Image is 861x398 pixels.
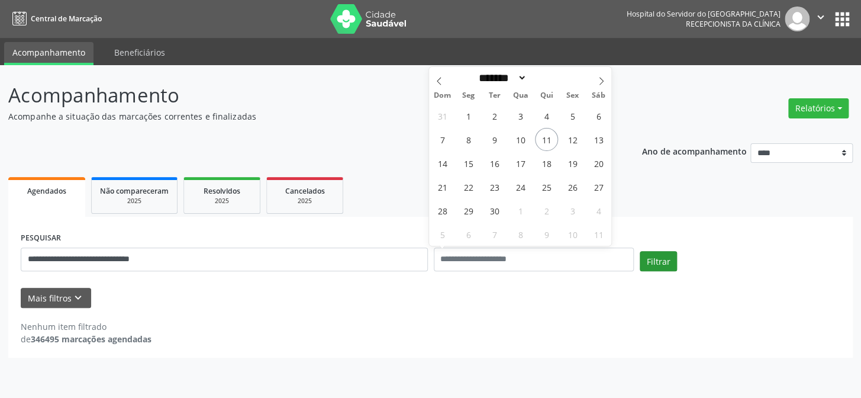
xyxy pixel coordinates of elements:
[788,98,849,118] button: Relatórios
[561,223,584,246] span: Outubro 10, 2025
[814,11,827,24] i: 
[431,152,454,175] span: Setembro 14, 2025
[509,128,532,151] span: Setembro 10, 2025
[559,92,585,99] span: Sex
[431,223,454,246] span: Outubro 5, 2025
[455,92,481,99] span: Seg
[641,143,746,158] p: Ano de acompanhamento
[21,288,91,309] button: Mais filtroskeyboard_arrow_down
[535,175,558,198] span: Setembro 25, 2025
[509,199,532,222] span: Outubro 1, 2025
[457,223,480,246] span: Outubro 6, 2025
[587,175,610,198] span: Setembro 27, 2025
[457,175,480,198] span: Setembro 22, 2025
[72,291,85,304] i: keyboard_arrow_down
[535,128,558,151] span: Setembro 11, 2025
[100,197,169,206] div: 2025
[21,333,151,345] div: de
[561,128,584,151] span: Setembro 12, 2025
[587,128,610,151] span: Setembro 13, 2025
[31,14,102,24] span: Central de Marcação
[640,251,677,271] button: Filtrar
[785,7,810,31] img: img
[8,9,102,28] a: Central de Marcação
[285,186,325,196] span: Cancelados
[4,42,93,65] a: Acompanhamento
[8,81,599,110] p: Acompanhamento
[509,223,532,246] span: Outubro 8, 2025
[585,92,611,99] span: Sáb
[27,186,66,196] span: Agendados
[31,333,151,345] strong: 346495 marcações agendadas
[204,186,240,196] span: Resolvidos
[587,152,610,175] span: Setembro 20, 2025
[431,104,454,127] span: Agosto 31, 2025
[810,7,832,31] button: 
[587,104,610,127] span: Setembro 6, 2025
[483,152,506,175] span: Setembro 16, 2025
[561,104,584,127] span: Setembro 5, 2025
[535,152,558,175] span: Setembro 18, 2025
[535,199,558,222] span: Outubro 2, 2025
[457,152,480,175] span: Setembro 15, 2025
[535,104,558,127] span: Setembro 4, 2025
[8,110,599,123] p: Acompanhe a situação das marcações correntes e finalizadas
[483,223,506,246] span: Outubro 7, 2025
[686,19,781,29] span: Recepcionista da clínica
[457,199,480,222] span: Setembro 29, 2025
[483,199,506,222] span: Setembro 30, 2025
[509,175,532,198] span: Setembro 24, 2025
[509,104,532,127] span: Setembro 3, 2025
[106,42,173,63] a: Beneficiários
[527,72,566,84] input: Year
[431,175,454,198] span: Setembro 21, 2025
[21,320,151,333] div: Nenhum item filtrado
[431,199,454,222] span: Setembro 28, 2025
[457,128,480,151] span: Setembro 8, 2025
[627,9,781,19] div: Hospital do Servidor do [GEOGRAPHIC_DATA]
[507,92,533,99] span: Qua
[429,92,455,99] span: Dom
[587,199,610,222] span: Outubro 4, 2025
[457,104,480,127] span: Setembro 1, 2025
[483,128,506,151] span: Setembro 9, 2025
[587,223,610,246] span: Outubro 11, 2025
[21,229,61,248] label: PESQUISAR
[509,152,532,175] span: Setembro 17, 2025
[561,175,584,198] span: Setembro 26, 2025
[192,197,251,206] div: 2025
[481,92,507,99] span: Ter
[431,128,454,151] span: Setembro 7, 2025
[535,223,558,246] span: Outubro 9, 2025
[483,104,506,127] span: Setembro 2, 2025
[483,175,506,198] span: Setembro 23, 2025
[475,72,527,84] select: Month
[100,186,169,196] span: Não compareceram
[561,152,584,175] span: Setembro 19, 2025
[561,199,584,222] span: Outubro 3, 2025
[533,92,559,99] span: Qui
[832,9,853,30] button: apps
[275,197,334,206] div: 2025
